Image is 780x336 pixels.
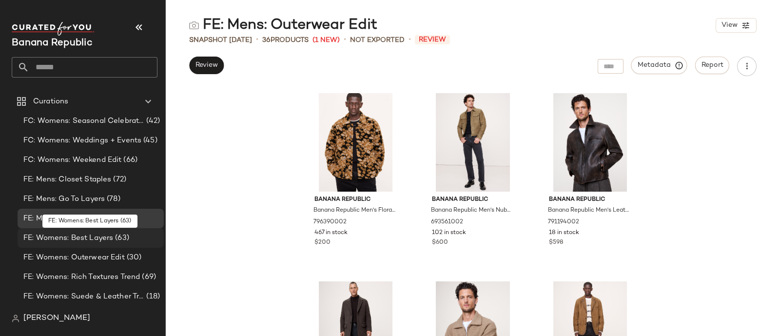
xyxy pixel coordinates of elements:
[105,194,120,205] span: (78)
[314,229,348,237] span: 467 in stock
[121,155,137,166] span: (66)
[140,272,156,283] span: (69)
[637,61,682,70] span: Metadata
[144,291,160,302] span: (18)
[23,291,144,302] span: FE: Womens: Suede & Leather Trend
[23,213,112,224] span: FE: Mens: Outerwear Edit
[307,93,405,192] img: cn60380284.jpg
[313,218,347,227] span: 796390002
[312,35,340,45] span: (1 New)
[548,206,630,215] span: Banana Republic Men's Leather Racing Jacket Weathered Espresso Brown Size M
[23,233,113,244] span: FE: Womens: Best Layers
[721,21,738,29] span: View
[23,313,90,324] span: [PERSON_NAME]
[313,206,396,215] span: Banana Republic Men's Floral Jacquard Chore Coat Orange Floral Size XS
[23,135,141,146] span: FC: Womens: Weddings + Events
[262,35,309,45] div: Products
[189,35,252,45] span: Snapshot [DATE]
[256,34,258,46] span: •
[23,155,121,166] span: FC: Womens: Weekend Edit
[350,35,405,45] span: Not Exported
[262,37,271,44] span: 36
[432,238,448,247] span: $600
[189,57,224,74] button: Review
[431,218,463,227] span: 693561002
[548,218,579,227] span: 791194002
[189,16,377,35] div: FE: Mens: Outerwear Edit
[431,206,513,215] span: Banana Republic Men's Nubuck Leather Trucker Jacket Woodland Taupe Size S
[111,174,126,185] span: (72)
[125,252,142,263] span: (30)
[12,22,95,36] img: cfy_white_logo.C9jOOHJF.svg
[409,34,411,46] span: •
[631,57,687,74] button: Metadata
[23,174,111,185] span: FE: Mens: Closet Staples
[549,196,631,204] span: Banana Republic
[695,57,729,74] button: Report
[33,96,68,107] span: Curations
[344,34,346,46] span: •
[23,194,105,205] span: FE: Mens: Go To Layers
[549,238,563,247] span: $598
[716,18,757,33] button: View
[23,272,140,283] span: FE: Womens: Rich Textures Trend
[12,38,93,48] span: Current Company Name
[432,196,514,204] span: Banana Republic
[141,135,157,146] span: (45)
[314,238,331,247] span: $200
[23,252,125,263] span: FE: Womens: Outerwear Edit
[415,35,450,44] span: Review
[549,229,579,237] span: 18 in stock
[113,233,129,244] span: (63)
[112,213,128,224] span: (36)
[314,196,397,204] span: Banana Republic
[189,20,199,30] img: svg%3e
[424,93,522,192] img: cn57427313.jpg
[701,61,723,69] span: Report
[23,116,144,127] span: FC: Womens: Seasonal Celebrations
[541,93,639,192] img: cn60153078.jpg
[12,315,19,322] img: svg%3e
[195,61,218,69] span: Review
[144,116,160,127] span: (42)
[432,229,466,237] span: 102 in stock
